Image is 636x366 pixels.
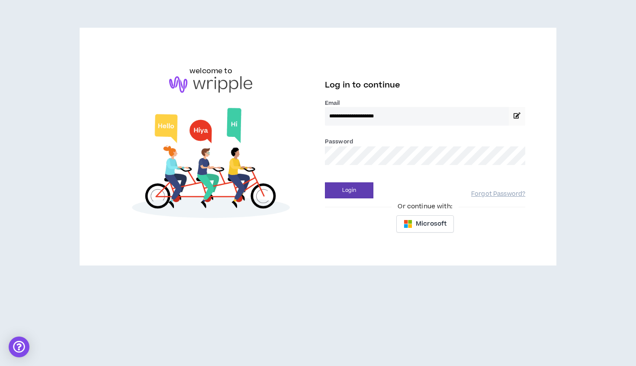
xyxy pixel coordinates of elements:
a: Forgot Password? [471,190,525,198]
img: Welcome to Wripple [111,101,311,227]
label: Password [325,138,353,146]
label: Email [325,99,525,107]
h6: welcome to [190,66,232,76]
span: Or continue with: [392,202,458,211]
button: Microsoft [396,215,454,233]
span: Microsoft [416,219,446,229]
button: Login [325,182,373,198]
span: Log in to continue [325,80,400,91]
img: logo-brand.png [169,76,252,93]
div: Open Intercom Messenger [9,337,29,357]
